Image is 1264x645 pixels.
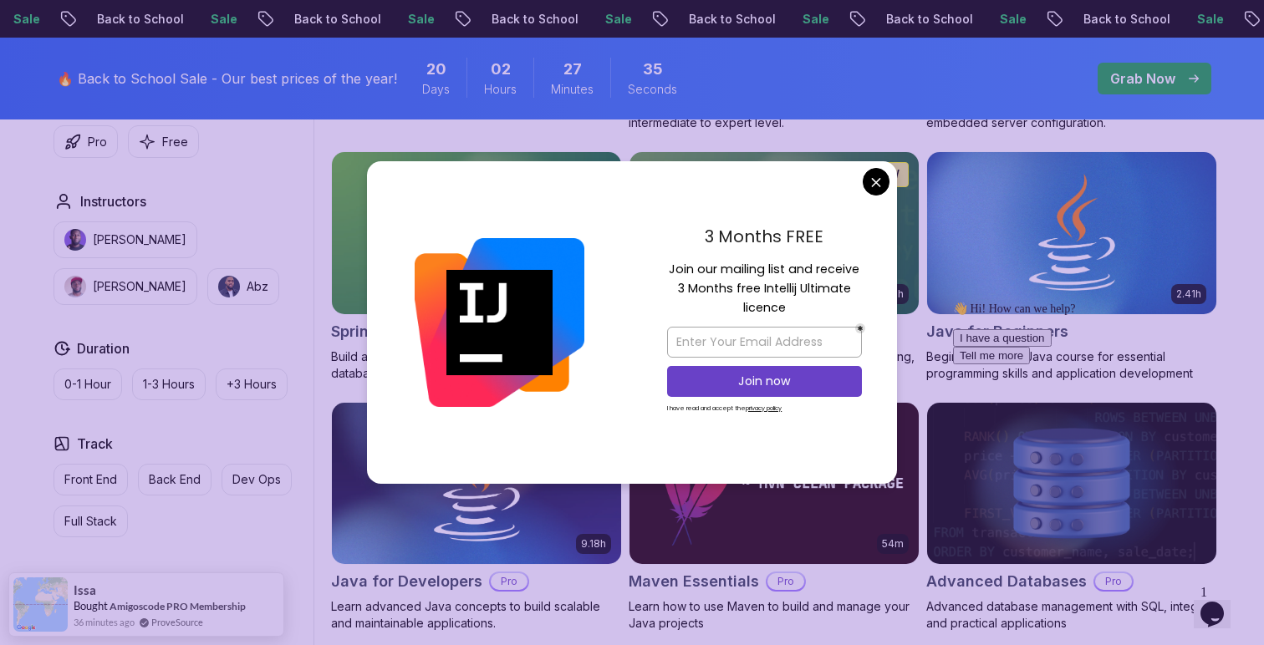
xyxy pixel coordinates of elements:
[110,600,246,612] a: Amigoscode PRO Membership
[986,11,1039,28] p: Sale
[1183,11,1236,28] p: Sale
[484,81,517,98] span: Hours
[629,152,919,314] img: Spring Data JPA card
[138,464,212,495] button: Back End
[551,81,594,98] span: Minutes
[74,615,135,629] span: 36 minutes ago
[1069,11,1183,28] p: Back to School
[332,152,621,314] img: Spring Boot for Beginners card
[927,152,1216,314] img: Java for Beginners card
[54,268,197,305] button: instructor img[PERSON_NAME]
[222,464,292,495] button: Dev Ops
[7,7,308,69] div: 👋 Hi! How can we help?I have a questionTell me more
[927,403,1216,565] img: Advanced Databases card
[218,276,240,297] img: instructor img
[196,11,250,28] p: Sale
[74,583,96,597] span: issa
[232,471,281,488] p: Dev Ops
[788,11,842,28] p: Sale
[767,573,804,590] p: Pro
[7,34,105,52] button: I have a question
[207,268,279,305] button: instructor imgAbz
[7,8,129,20] span: 👋 Hi! How can we help?
[80,191,146,211] h2: Instructors
[1095,573,1132,590] p: Pro
[926,320,1068,343] h2: Java for Beginners
[629,570,759,593] h2: Maven Essentials
[331,151,622,382] a: Spring Boot for Beginners card1.67hNEWSpring Boot for BeginnersBuild a CRUD API with Spring Boot ...
[563,58,582,81] span: 27 Minutes
[280,11,394,28] p: Back to School
[926,570,1087,593] h2: Advanced Databases
[54,464,128,495] button: Front End
[74,599,108,612] span: Bought
[151,615,203,629] a: ProveSource
[581,537,606,551] p: 9.18h
[331,402,622,632] a: Java for Developers card9.18hJava for DevelopersProLearn advanced Java concepts to build scalable...
[128,125,199,158] button: Free
[93,278,186,295] p: [PERSON_NAME]
[149,471,201,488] p: Back End
[77,338,130,358] h2: Duration
[1110,69,1175,89] p: Grab Now
[162,134,188,150] p: Free
[491,573,528,590] p: Pro
[629,151,920,382] a: Spring Data JPA card6.65hNEWSpring Data JPAProMaster database management, advanced querying, and ...
[629,598,920,632] p: Learn how to use Maven to build and manage your Java projects
[331,320,522,343] h2: Spring Boot for Beginners
[13,577,68,632] img: provesource social proof notification image
[54,505,128,537] button: Full Stack
[54,125,118,158] button: Pro
[331,348,622,382] p: Build a CRUD API with Spring Boot and PostgreSQL database using Spring Data JPA and Spring AI
[394,11,447,28] p: Sale
[64,376,111,393] p: 0-1 Hour
[629,402,920,632] a: Maven Essentials card54mMaven EssentialsProLearn how to use Maven to build and manage your Java p...
[331,570,482,593] h2: Java for Developers
[591,11,645,28] p: Sale
[926,598,1217,632] p: Advanced database management with SQL, integrity, and practical applications
[628,81,677,98] span: Seconds
[491,58,511,81] span: 2 Hours
[216,368,288,400] button: +3 Hours
[882,537,904,551] p: 54m
[422,81,450,98] span: Days
[643,58,663,81] span: 35 Seconds
[946,295,1247,570] iframe: chat widget
[143,376,195,393] p: 1-3 Hours
[64,276,86,297] img: instructor img
[247,278,268,295] p: Abz
[926,402,1217,632] a: Advanced Databases cardAdvanced DatabasesProAdvanced database management with SQL, integrity, and...
[64,513,117,530] p: Full Stack
[926,151,1217,382] a: Java for Beginners card2.41hJava for BeginnersBeginner-friendly Java course for essential program...
[872,11,986,28] p: Back to School
[7,52,84,69] button: Tell me more
[1176,287,1201,301] p: 2.41h
[331,598,622,632] p: Learn advanced Java concepts to build scalable and maintainable applications.
[426,58,446,81] span: 20 Days
[88,134,107,150] p: Pro
[64,229,86,251] img: instructor img
[83,11,196,28] p: Back to School
[926,348,1217,382] p: Beginner-friendly Java course for essential programming skills and application development
[57,69,397,89] p: 🔥 Back to School Sale - Our best prices of the year!
[132,368,206,400] button: 1-3 Hours
[54,221,197,258] button: instructor img[PERSON_NAME]
[332,403,621,565] img: Java for Developers card
[1194,578,1247,628] iframe: chat widget
[675,11,788,28] p: Back to School
[477,11,591,28] p: Back to School
[227,376,277,393] p: +3 Hours
[54,368,122,400] button: 0-1 Hour
[77,571,112,591] h2: Level
[77,434,113,454] h2: Track
[93,231,186,248] p: [PERSON_NAME]
[64,471,117,488] p: Front End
